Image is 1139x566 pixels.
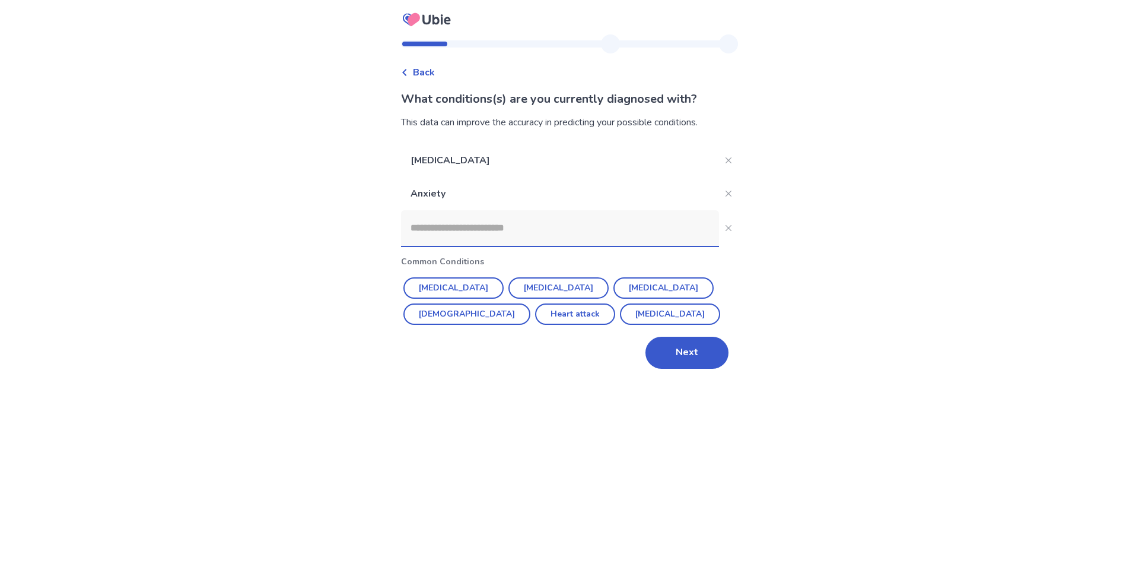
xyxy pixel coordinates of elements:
button: Close [719,151,738,170]
button: [MEDICAL_DATA] [403,277,504,299]
span: Back [413,65,435,80]
button: [DEMOGRAPHIC_DATA] [403,303,530,325]
input: Close [401,210,719,246]
button: Close [719,219,738,238]
p: What conditions(s) are you currently diagnosed with? [401,90,738,108]
button: Heart attack [535,303,615,325]
p: Common Conditions [401,255,738,268]
button: [MEDICAL_DATA] [620,303,720,325]
button: Close [719,184,738,203]
div: This data can improve the accuracy in predicting your possible conditions. [401,115,738,129]
button: [MEDICAL_DATA] [613,277,714,299]
button: [MEDICAL_DATA] [508,277,609,299]
p: [MEDICAL_DATA] [401,144,719,177]
button: Next [645,337,728,369]
p: Anxiety [401,177,719,210]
